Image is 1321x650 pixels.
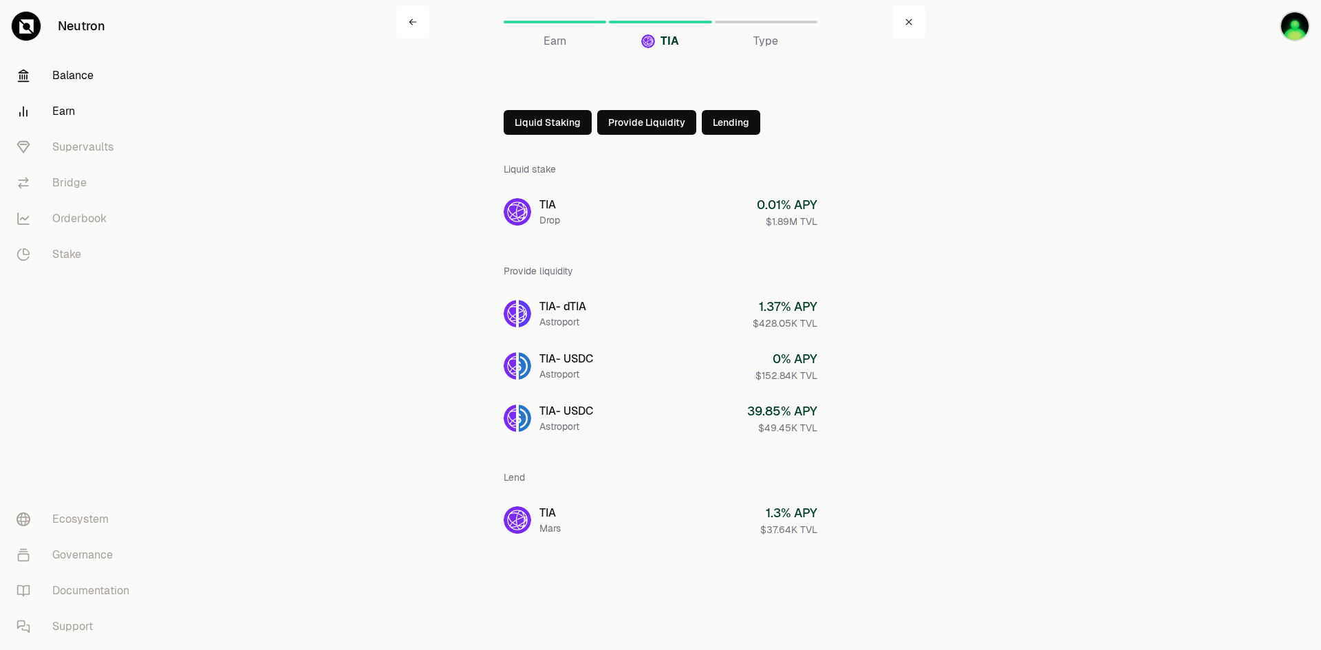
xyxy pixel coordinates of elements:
span: Earn [544,33,566,50]
a: TIAdTIATIA- dTIAAstroport1.37% APY$428.05K TVL [493,289,828,338]
img: TIA [504,506,531,534]
div: $37.64K TVL [760,523,817,537]
div: 0 % APY [755,349,817,369]
img: TIA [504,404,516,432]
div: $428.05K TVL [753,316,817,330]
img: TIA [504,300,516,327]
a: Orderbook [6,201,149,237]
a: Governance [6,537,149,573]
button: Provide Liquidity [597,110,696,135]
a: Balance [6,58,149,94]
div: TIA [539,505,561,521]
div: Provide liquidity [504,253,817,289]
div: 1.3 % APY [760,503,817,523]
span: TIA [660,33,679,50]
div: $152.84K TVL [755,369,817,382]
div: Drop [539,213,560,227]
div: TIA - USDC [539,403,593,420]
a: TIAUSDCTIA- USDCAstroport0% APY$152.84K TVL [493,341,828,391]
img: TIA [504,352,516,380]
div: 39.85 % APY [747,402,817,421]
a: Bridge [6,165,149,201]
div: 1.37 % APY [753,297,817,316]
a: Support [6,609,149,644]
a: TIATIAMars1.3% APY$37.64K TVL [493,495,828,545]
div: Astroport [539,367,593,381]
a: TIATIA [609,6,711,39]
img: USDC [519,404,531,432]
div: $1.89M TVL [757,215,817,228]
a: Supervaults [6,129,149,165]
div: Astroport [539,315,586,329]
div: TIA - dTIA [539,299,586,315]
img: TIA [641,34,655,48]
button: Liquid Staking [504,110,592,135]
img: Gee min [1281,12,1309,40]
div: Mars [539,521,561,535]
div: Liquid stake [504,151,817,187]
div: Astroport [539,420,593,433]
img: USDC [519,352,531,380]
a: Documentation [6,573,149,609]
div: Lend [504,459,817,495]
span: Type [753,33,778,50]
a: TIAUSDCTIA- USDCAstroport39.85% APY$49.45K TVL [493,393,828,443]
button: Lending [702,110,760,135]
img: TIA [504,198,531,226]
a: Stake [6,237,149,272]
img: dTIA [519,300,531,327]
a: Ecosystem [6,501,149,537]
div: $49.45K TVL [747,421,817,435]
a: Earn [6,94,149,129]
a: Earn [504,6,606,39]
a: TIATIADrop0.01% APY$1.89M TVL [493,187,828,237]
div: TIA - USDC [539,351,593,367]
div: TIA [539,197,560,213]
div: 0.01 % APY [757,195,817,215]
